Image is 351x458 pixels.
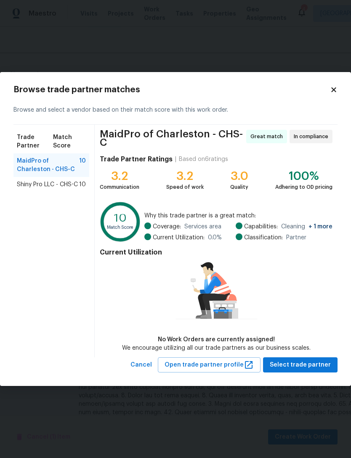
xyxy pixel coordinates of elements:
div: | [173,155,179,163]
span: Cleaning [281,222,332,231]
span: Open trade partner profile [165,360,254,370]
button: Select trade partner [263,357,338,373]
h4: Current Utilization [100,248,332,257]
div: 3.2 [166,172,204,180]
div: 3.0 [230,172,248,180]
span: Capabilities: [244,222,278,231]
div: 100% [275,172,332,180]
div: Adhering to OD pricing [275,183,332,191]
span: Select trade partner [270,360,331,370]
span: Great match [250,132,286,141]
span: Match Score [53,133,86,150]
span: Shiny Pro LLC - CHS-C [17,180,78,189]
span: Coverage: [153,222,181,231]
span: MaidPro of Charleston - CHS-C [100,130,244,147]
span: + 1 more [308,224,332,230]
div: Quality [230,183,248,191]
text: Match Score [107,225,134,229]
text: 10 [114,212,127,224]
span: Services area [184,222,221,231]
span: 10 [79,180,86,189]
div: We encourage utilizing all our trade partners as our business scales. [122,344,311,352]
div: No Work Orders are currently assigned! [122,335,311,344]
div: Speed of work [166,183,204,191]
div: 3.2 [100,172,139,180]
span: Partner [286,233,306,242]
div: Browse and select a vendor based on their match score with this work order. [13,96,338,125]
span: In compliance [294,132,332,141]
span: Current Utilization: [153,233,205,242]
span: 0.0 % [208,233,222,242]
span: Trade Partner [17,133,53,150]
button: Cancel [127,357,155,373]
span: MaidPro of Charleston - CHS-C [17,157,79,174]
span: Classification: [244,233,283,242]
span: 10 [79,157,86,174]
button: Open trade partner profile [158,357,261,373]
h2: Browse trade partner matches [13,86,330,94]
span: Why this trade partner is a great match: [144,212,332,220]
div: Communication [100,183,139,191]
span: Cancel [130,360,152,370]
div: Based on 6 ratings [179,155,228,163]
h4: Trade Partner Ratings [100,155,173,163]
